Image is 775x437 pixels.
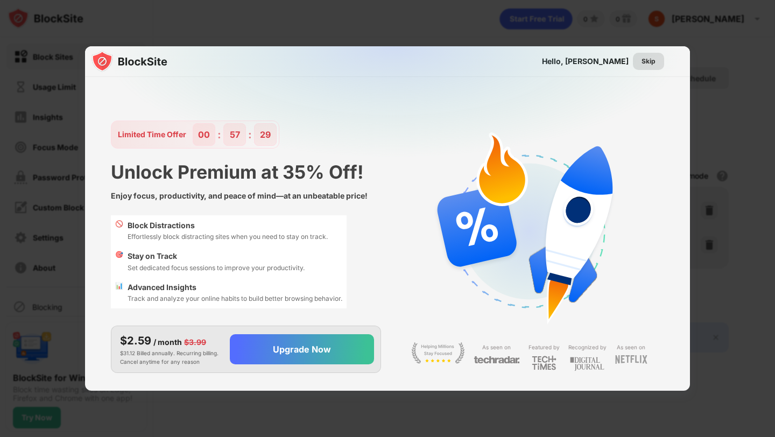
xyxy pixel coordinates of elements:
[617,342,645,353] div: As seen on
[115,250,123,273] div: 🎯
[184,336,206,348] div: $3.99
[153,336,182,348] div: / month
[615,355,647,364] img: light-netflix.svg
[474,355,520,364] img: light-techradar.svg
[529,342,560,353] div: Featured by
[570,355,604,373] img: light-digital-journal.svg
[91,46,696,259] img: gradient.svg
[115,281,123,304] div: 📊
[273,344,331,355] div: Upgrade Now
[568,342,607,353] div: Recognized by
[642,56,656,67] div: Skip
[411,342,465,364] img: light-stay-focus.svg
[120,333,221,366] div: $31.12 Billed annually. Recurring billing. Cancel anytime for any reason
[120,333,151,349] div: $2.59
[128,263,305,273] div: Set dedicated focus sessions to improve your productivity.
[128,281,342,293] div: Advanced Insights
[128,293,342,304] div: Track and analyze your online habits to build better browsing behavior.
[482,342,511,353] div: As seen on
[532,355,556,370] img: light-techtimes.svg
